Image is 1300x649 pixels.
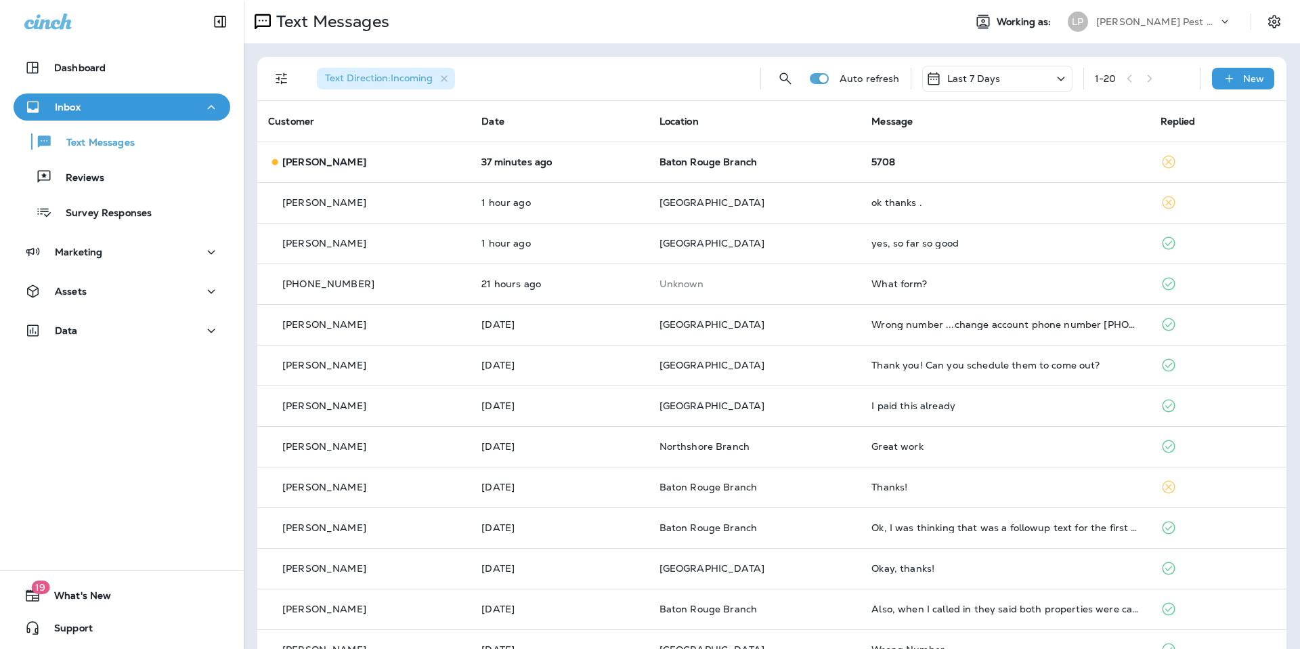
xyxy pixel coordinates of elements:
span: [GEOGRAPHIC_DATA] [659,400,764,412]
p: Last 7 Days [947,73,1001,84]
div: Thank you! Can you schedule them to come out? [871,360,1138,371]
p: Inbox [55,102,81,112]
p: Dashboard [54,62,106,73]
button: Collapse Sidebar [201,8,239,35]
button: Data [14,317,230,344]
p: Auto refresh [840,73,900,84]
div: Also, when I called in they said both properties were canceled which isn't the case. I discussed ... [871,604,1138,614]
div: Ok, I was thinking that was a followup text for the first reoccurring visit. [871,522,1138,533]
span: Date [481,115,504,127]
button: Inbox [14,93,230,121]
p: Sep 21, 2025 12:49 PM [481,278,637,289]
p: Sep 18, 2025 10:25 AM [481,482,637,493]
p: Sep 17, 2025 11:45 AM [481,522,637,533]
button: Survey Responses [14,198,230,226]
button: Dashboard [14,54,230,81]
p: [PERSON_NAME] [282,482,366,493]
button: Assets [14,278,230,305]
p: Sep 18, 2025 10:38 AM [481,441,637,452]
p: Sep 18, 2025 12:09 PM [481,400,637,411]
p: [PERSON_NAME] [282,604,366,614]
p: [PERSON_NAME] [282,441,366,452]
div: Wrong number ...change account phone number 509-630-0111. I've asked you several times already [871,319,1138,330]
span: Baton Rouge Branch [659,481,758,493]
p: Text Messages [271,12,389,32]
div: I paid this already [871,400,1138,411]
div: Text Direction:Incoming [317,68,455,89]
button: Search Messages [772,65,799,92]
span: [GEOGRAPHIC_DATA] [659,318,764,331]
p: Sep 16, 2025 02:29 PM [481,604,637,614]
span: Baton Rouge Branch [659,522,758,534]
div: 5708 [871,156,1138,167]
p: Marketing [55,247,102,257]
span: Message [871,115,913,127]
div: What form? [871,278,1138,289]
div: Thanks! [871,482,1138,493]
span: Location [659,115,699,127]
p: [PERSON_NAME] [282,522,366,533]
span: [GEOGRAPHIC_DATA] [659,562,764,574]
span: [GEOGRAPHIC_DATA] [659,359,764,371]
p: Sep 16, 2025 02:35 PM [481,563,637,574]
span: Support [41,623,93,639]
span: Baton Rouge Branch [659,156,758,168]
span: Customer [268,115,314,127]
div: ok thanks . [871,197,1138,208]
span: Working as: [997,16,1054,28]
p: [PHONE_NUMBER] [282,278,374,289]
p: Sep 22, 2025 08:34 AM [481,238,637,249]
p: Reviews [52,172,104,185]
p: [PERSON_NAME] [282,319,366,330]
span: Baton Rouge Branch [659,603,758,615]
p: [PERSON_NAME] [282,238,366,249]
span: [GEOGRAPHIC_DATA] [659,196,764,209]
p: This customer does not have a last location and the phone number they messaged is not assigned to... [659,278,850,289]
p: Sep 22, 2025 08:54 AM [481,197,637,208]
button: Text Messages [14,127,230,156]
div: yes, so far so good [871,238,1138,249]
p: Sep 22, 2025 09:24 AM [481,156,637,167]
button: Reviews [14,163,230,191]
div: Great work [871,441,1138,452]
p: Data [55,325,78,336]
div: LP [1068,12,1088,32]
p: Sep 19, 2025 02:53 PM [481,360,637,371]
p: [PERSON_NAME] Pest Control [1096,16,1218,27]
span: [GEOGRAPHIC_DATA] [659,237,764,249]
button: 19What's New [14,582,230,609]
div: 1 - 20 [1095,73,1117,84]
button: Settings [1262,9,1286,34]
p: Text Messages [53,137,135,150]
p: [PERSON_NAME] [282,400,366,411]
p: [PERSON_NAME] [282,360,366,371]
button: Filters [268,65,295,92]
p: Sep 20, 2025 10:34 AM [481,319,637,330]
button: Marketing [14,238,230,266]
span: Text Direction : Incoming [325,72,433,84]
span: Replied [1161,115,1196,127]
button: Support [14,614,230,642]
p: [PERSON_NAME] [282,156,366,167]
p: Assets [55,286,87,297]
p: New [1243,73,1264,84]
p: Survey Responses [52,207,152,220]
span: What's New [41,590,111,606]
span: 19 [31,581,49,594]
p: [PERSON_NAME] [282,563,366,574]
span: Northshore Branch [659,440,750,453]
div: Okay, thanks! [871,563,1138,574]
p: [PERSON_NAME] [282,197,366,208]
